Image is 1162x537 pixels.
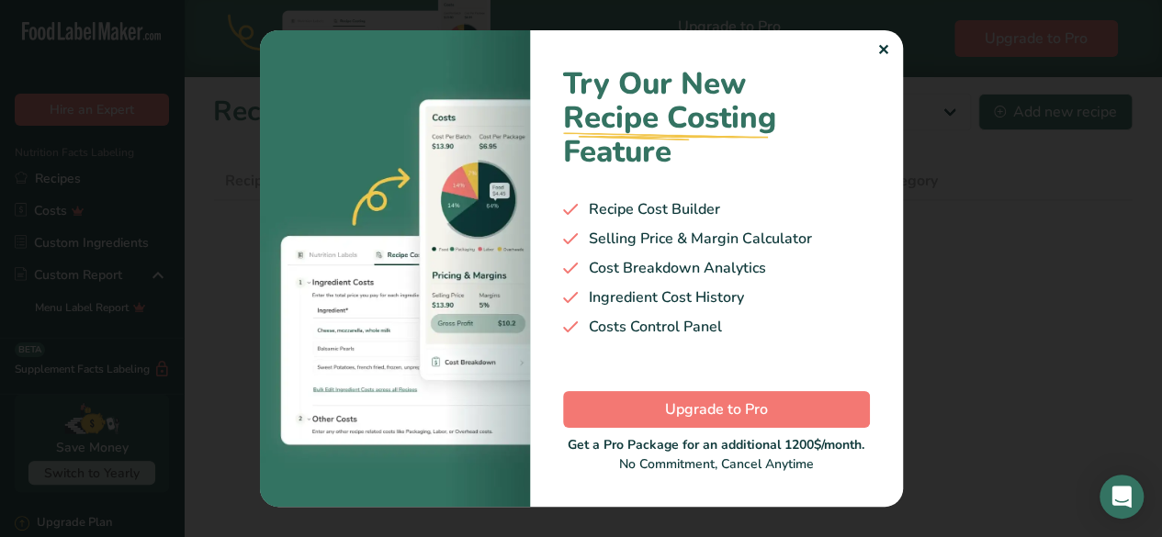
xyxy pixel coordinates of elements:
[1100,475,1144,519] div: Open Intercom Messenger
[260,30,530,506] img: costing-image-1.bb94421.webp
[563,67,870,169] h1: Try Our New Feature
[563,435,870,454] div: Get a Pro Package for an additional 1200$/month.
[563,316,870,338] div: Costs Control Panel
[665,398,768,420] span: Upgrade to Pro
[563,286,870,308] div: Ingredient Cost History
[877,39,889,62] div: ✕
[563,198,870,220] div: Recipe Cost Builder
[563,257,870,279] div: Cost Breakdown Analytics
[563,97,776,139] span: Recipe Costing
[563,391,870,428] button: Upgrade to Pro
[563,228,870,250] div: Selling Price & Margin Calculator
[563,435,870,474] div: No Commitment, Cancel Anytime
